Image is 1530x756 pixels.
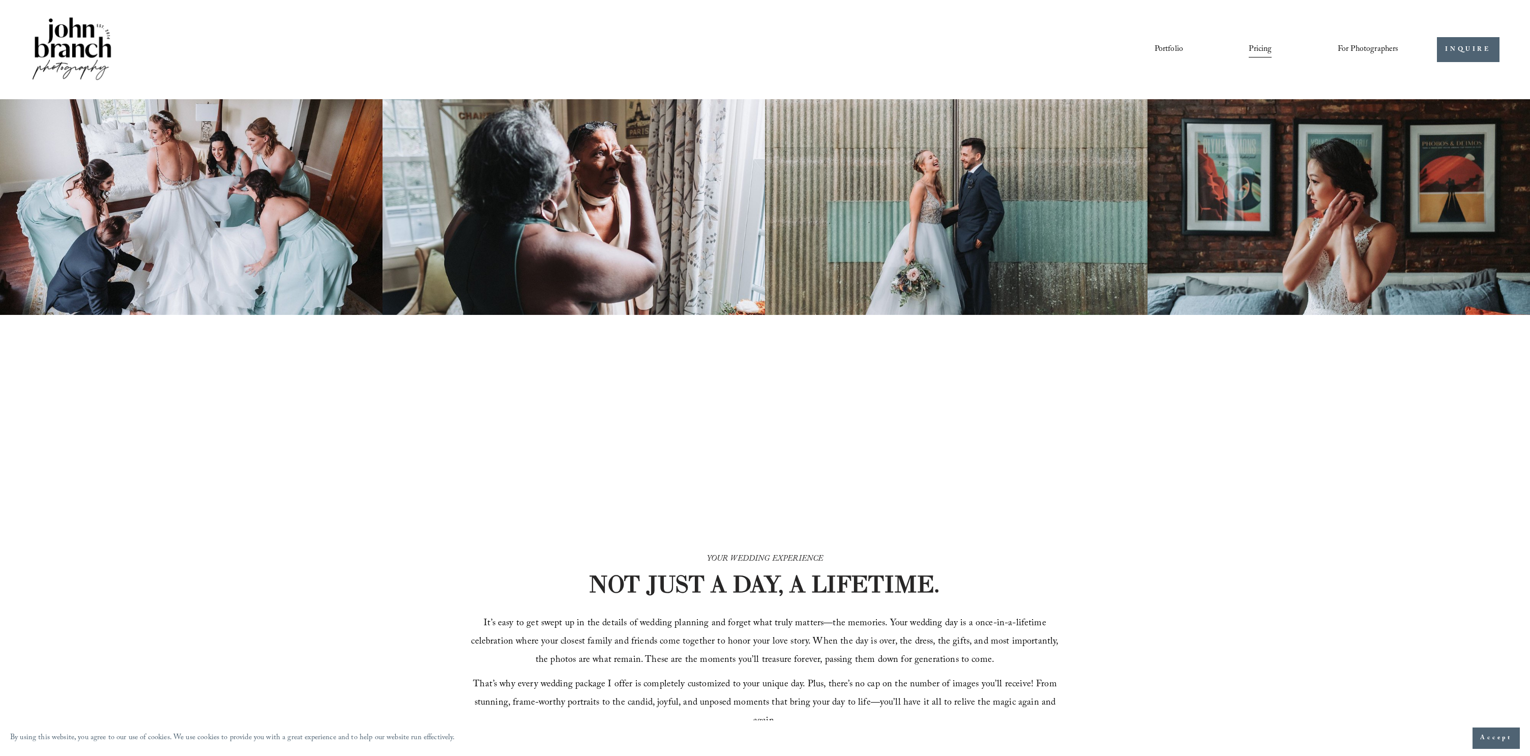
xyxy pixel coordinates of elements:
[1437,37,1499,62] a: INQUIRE
[1480,733,1512,743] span: Accept
[1249,41,1272,58] a: Pricing
[707,553,823,566] em: YOUR WEDDING EXPERIENCE
[765,99,1147,315] img: A bride and groom standing together, laughing, with the bride holding a bouquet in front of a cor...
[10,731,455,746] p: By using this website, you agree to our use of cookies. We use cookies to provide you with a grea...
[1155,41,1183,58] a: Portfolio
[471,616,1061,668] span: It’s easy to get swept up in the details of wedding planning and forget what truly matters—the me...
[1338,41,1399,58] a: folder dropdown
[1338,42,1399,57] span: For Photographers
[589,569,939,599] strong: NOT JUST A DAY, A LIFETIME.
[1473,728,1520,749] button: Accept
[1147,99,1530,315] img: Bride adjusting earring in front of framed posters on a brick wall.
[473,677,1060,730] span: That’s why every wedding package I offer is completely customized to your unique day. Plus, there...
[382,99,765,315] img: Woman applying makeup to another woman near a window with floral curtains and autumn flowers.
[31,15,113,84] img: John Branch IV Photography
